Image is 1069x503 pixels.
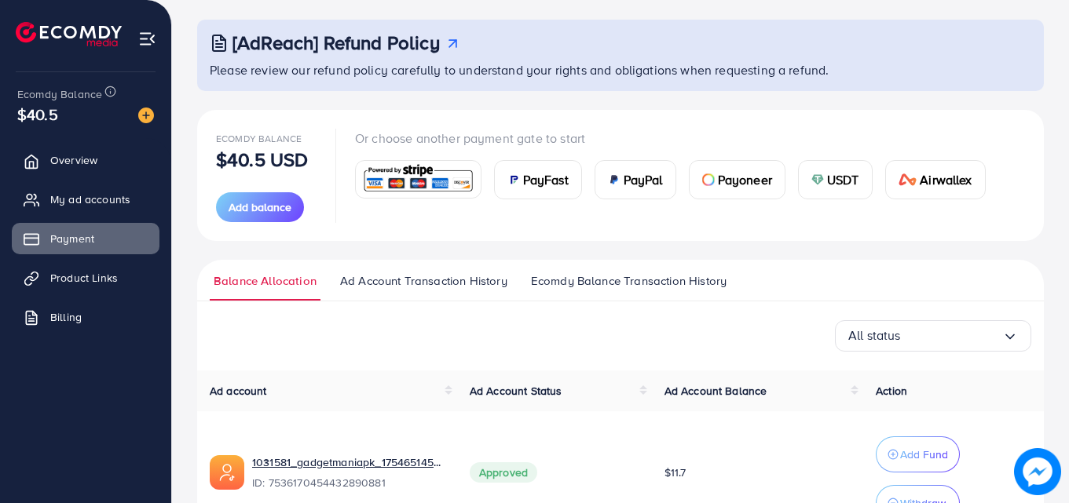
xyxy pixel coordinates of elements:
span: Payoneer [718,170,772,189]
span: PayFast [523,170,569,189]
span: Ecomdy Balance [216,132,302,145]
a: cardAirwallex [885,160,986,199]
img: card [507,173,520,186]
img: image [138,108,154,123]
a: Payment [12,223,159,254]
span: Product Links [50,270,118,286]
span: Payment [50,231,94,246]
img: menu [138,30,156,48]
span: Balance Allocation [214,272,317,290]
a: cardPayPal [595,160,676,199]
img: ic-ads-acc.e4c84228.svg [210,455,244,490]
p: Please review our refund policy carefully to understand your rights and obligations when requesti... [210,60,1034,79]
p: Or choose another payment gate to start [355,129,998,148]
div: <span class='underline'>1031581_gadgetmaniapk_1754651455109</span></br>7536170454432890881 [252,454,445,490]
img: card [702,173,715,186]
a: cardPayFast [494,160,582,199]
span: USDT [827,170,859,189]
span: $40.5 [17,103,58,126]
span: Ad Account Balance [664,383,767,399]
span: Billing [50,309,82,325]
img: logo [16,22,122,46]
img: card [361,162,476,196]
span: Airwallex [920,170,972,189]
a: cardUSDT [798,160,873,199]
span: Ad Account Status [470,383,562,399]
span: Ecomdy Balance [17,86,102,102]
img: card [608,173,621,186]
a: card [355,160,481,199]
span: Ad account [210,383,267,399]
button: Add balance [216,192,304,222]
p: $40.5 USD [216,150,308,169]
a: 1031581_gadgetmaniapk_1754651455109 [252,454,445,470]
a: Billing [12,301,159,333]
span: Ad Account Transaction History [340,272,507,290]
a: Product Links [12,262,159,293]
span: ID: 7536170454432890881 [252,475,445,490]
img: image [1014,448,1061,495]
span: Overview [50,152,97,168]
input: Search for option [901,323,1002,348]
span: $11.7 [664,465,686,480]
span: Add balance [229,199,291,215]
h3: [AdReach] Refund Policy [232,31,440,54]
img: card [899,173,917,186]
span: All status [848,323,901,348]
a: cardPayoneer [689,160,785,199]
p: Add Fund [900,445,948,464]
span: My ad accounts [50,191,130,207]
a: Overview [12,144,159,176]
div: Search for option [835,320,1031,352]
img: card [811,173,824,186]
button: Add Fund [876,436,960,472]
span: Ecomdy Balance Transaction History [531,272,727,290]
span: Action [876,383,907,399]
a: My ad accounts [12,184,159,215]
span: Approved [470,462,537,483]
span: PayPal [624,170,663,189]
